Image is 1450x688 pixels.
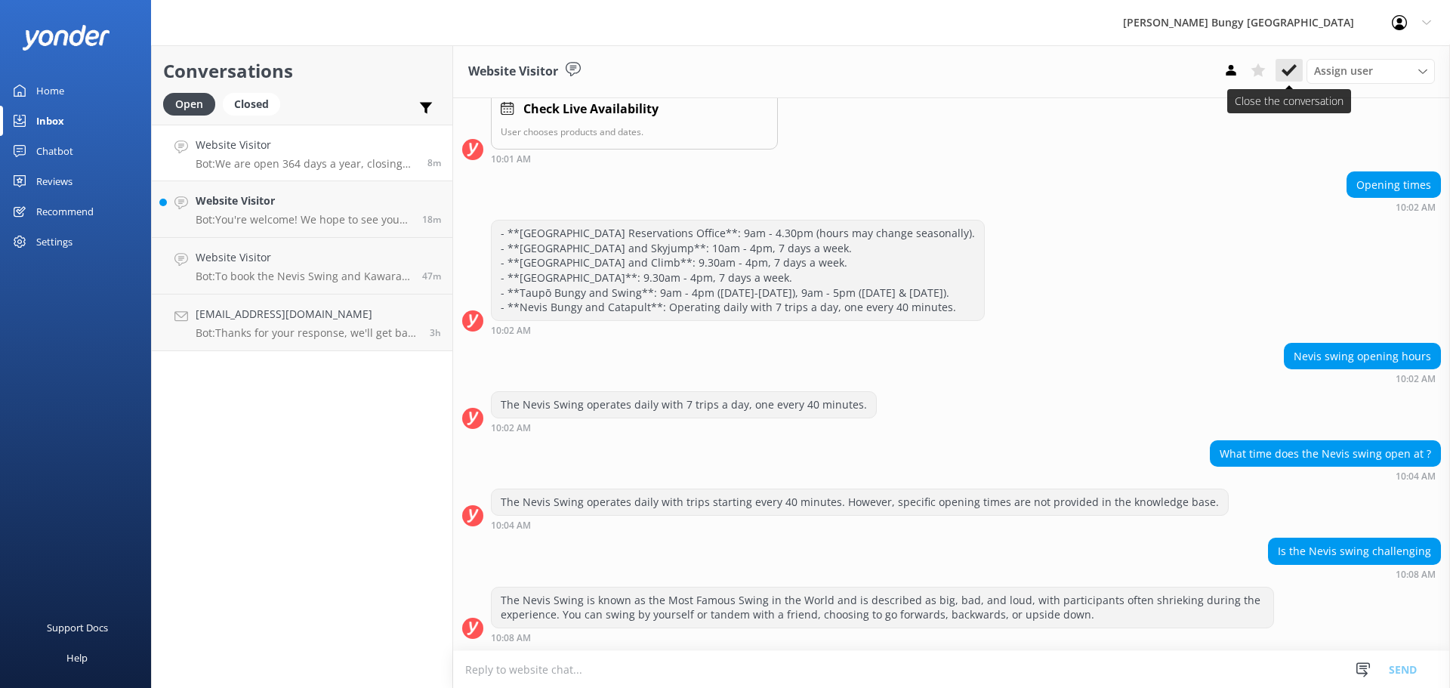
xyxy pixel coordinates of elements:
[1314,63,1373,79] span: Assign user
[36,227,72,257] div: Settings
[1396,472,1436,481] strong: 10:04 AM
[501,125,768,139] p: User chooses products and dates.
[196,193,411,209] h4: Website Visitor
[1268,569,1441,579] div: 10:08am 15-Aug-2025 (UTC +12:00) Pacific/Auckland
[1347,172,1440,198] div: Opening times
[427,156,441,169] span: 10:01am 15-Aug-2025 (UTC +12:00) Pacific/Auckland
[36,196,94,227] div: Recommend
[491,424,531,433] strong: 10:02 AM
[36,136,73,166] div: Chatbot
[491,326,531,335] strong: 10:02 AM
[491,325,985,335] div: 10:02am 15-Aug-2025 (UTC +12:00) Pacific/Auckland
[491,521,531,530] strong: 10:04 AM
[1284,373,1441,384] div: 10:02am 15-Aug-2025 (UTC +12:00) Pacific/Auckland
[1285,344,1440,369] div: Nevis swing opening hours
[430,326,441,339] span: 06:33am 15-Aug-2025 (UTC +12:00) Pacific/Auckland
[492,588,1273,628] div: The Nevis Swing is known as the Most Famous Swing in the World and is described as big, bad, and ...
[523,100,659,119] h4: Check Live Availability
[1396,375,1436,384] strong: 10:02 AM
[492,392,876,418] div: The Nevis Swing operates daily with 7 trips a day, one every 40 minutes.
[491,520,1229,530] div: 10:04am 15-Aug-2025 (UTC +12:00) Pacific/Auckland
[196,137,416,153] h4: Website Visitor
[36,166,72,196] div: Reviews
[152,181,452,238] a: Website VisitorBot:You're welcome! We hope to see you soon!18m
[491,153,778,164] div: 10:01am 15-Aug-2025 (UTC +12:00) Pacific/Auckland
[223,95,288,112] a: Closed
[163,95,223,112] a: Open
[1396,570,1436,579] strong: 10:08 AM
[163,57,441,85] h2: Conversations
[491,155,531,164] strong: 10:01 AM
[66,643,88,673] div: Help
[492,489,1228,515] div: The Nevis Swing operates daily with trips starting every 40 minutes. However, specific opening ti...
[491,422,877,433] div: 10:02am 15-Aug-2025 (UTC +12:00) Pacific/Auckland
[196,306,418,322] h4: [EMAIL_ADDRESS][DOMAIN_NAME]
[1347,202,1441,212] div: 10:02am 15-Aug-2025 (UTC +12:00) Pacific/Auckland
[196,157,416,171] p: Bot: We are open 364 days a year, closing only on [DATE].
[491,634,531,643] strong: 10:08 AM
[196,213,411,227] p: Bot: You're welcome! We hope to see you soon!
[492,221,984,320] div: - **[GEOGRAPHIC_DATA] Reservations Office**: 9am - 4.30pm (hours may change seasonally). - **[GEO...
[223,93,280,116] div: Closed
[491,632,1274,643] div: 10:08am 15-Aug-2025 (UTC +12:00) Pacific/Auckland
[163,93,215,116] div: Open
[196,270,411,283] p: Bot: To book the Nevis Swing and Kawarau Bridge Bungy combo, please give us a call on [PHONE_NUMB...
[1210,470,1441,481] div: 10:04am 15-Aug-2025 (UTC +12:00) Pacific/Auckland
[1269,538,1440,564] div: Is the Nevis swing challenging
[422,213,441,226] span: 09:51am 15-Aug-2025 (UTC +12:00) Pacific/Auckland
[36,106,64,136] div: Inbox
[196,249,411,266] h4: Website Visitor
[152,295,452,351] a: [EMAIL_ADDRESS][DOMAIN_NAME]Bot:Thanks for your response, we'll get back to you as soon as we can...
[468,62,558,82] h3: Website Visitor
[422,270,441,282] span: 09:22am 15-Aug-2025 (UTC +12:00) Pacific/Auckland
[47,612,108,643] div: Support Docs
[1396,203,1436,212] strong: 10:02 AM
[1211,441,1440,467] div: What time does the Nevis swing open at ?
[196,326,418,340] p: Bot: Thanks for your response, we'll get back to you as soon as we can during opening hours.
[23,25,110,50] img: yonder-white-logo.png
[152,238,452,295] a: Website VisitorBot:To book the Nevis Swing and Kawarau Bridge Bungy combo, please give us a call ...
[152,125,452,181] a: Website VisitorBot:We are open 364 days a year, closing only on [DATE].8m
[1307,59,1435,83] div: Assign User
[36,76,64,106] div: Home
